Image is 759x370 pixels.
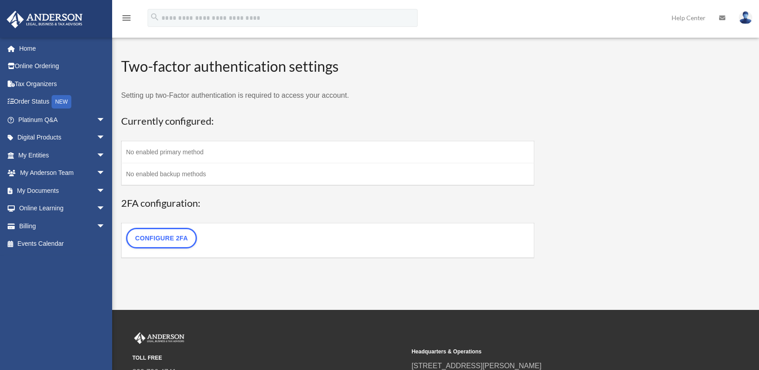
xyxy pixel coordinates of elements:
p: Setting up two-Factor authentication is required to access your account. [121,89,534,102]
span: arrow_drop_down [96,164,114,183]
a: My Anderson Teamarrow_drop_down [6,164,119,182]
span: arrow_drop_down [96,182,114,200]
small: Headquarters & Operations [411,347,684,357]
a: Events Calendar [6,235,119,253]
span: arrow_drop_down [96,111,114,129]
span: arrow_drop_down [96,217,114,235]
a: Online Ordering [6,57,119,75]
img: User Pic [739,11,752,24]
a: Order StatusNEW [6,93,119,111]
h3: 2FA configuration: [121,196,534,210]
img: Anderson Advisors Platinum Portal [4,11,85,28]
i: menu [121,13,132,23]
td: No enabled primary method [122,141,534,163]
a: menu [121,16,132,23]
a: My Documentsarrow_drop_down [6,182,119,200]
span: arrow_drop_down [96,129,114,147]
img: Anderson Advisors Platinum Portal [132,332,186,344]
a: Tax Organizers [6,75,119,93]
span: arrow_drop_down [96,146,114,165]
a: Digital Productsarrow_drop_down [6,129,119,147]
a: Home [6,39,119,57]
a: Billingarrow_drop_down [6,217,119,235]
a: Platinum Q&Aarrow_drop_down [6,111,119,129]
h2: Two-factor authentication settings [121,57,534,77]
h3: Currently configured: [121,114,534,128]
a: [STREET_ADDRESS][PERSON_NAME] [411,362,541,370]
small: TOLL FREE [132,353,405,363]
td: No enabled backup methods [122,163,534,185]
a: Configure 2FA [126,228,197,248]
a: My Entitiesarrow_drop_down [6,146,119,164]
a: Online Learningarrow_drop_down [6,200,119,218]
span: arrow_drop_down [96,200,114,218]
div: NEW [52,95,71,109]
i: search [150,12,160,22]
